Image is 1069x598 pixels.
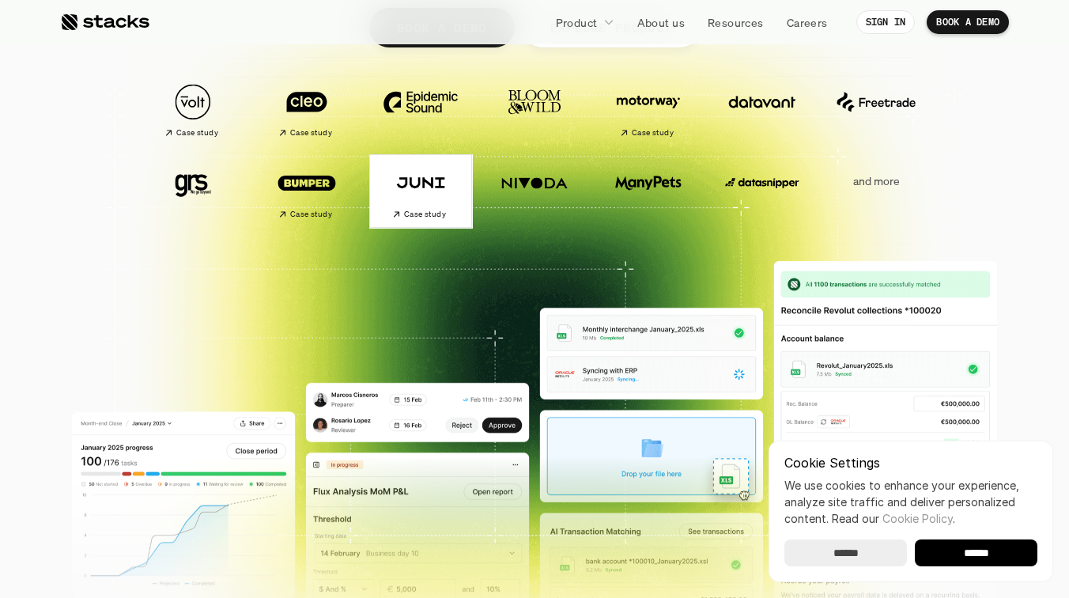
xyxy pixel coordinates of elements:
[866,17,906,28] p: SIGN IN
[372,157,470,225] a: Case study
[556,14,598,31] p: Product
[882,512,953,525] a: Cookie Policy
[187,366,256,377] a: Privacy Policy
[784,477,1037,527] p: We use cookies to enhance your experience, analyze site traffic and deliver personalized content.
[369,8,515,47] a: BOOK A DEMO
[784,456,1037,469] p: Cookie Settings
[856,10,916,34] a: SIGN IN
[632,128,674,138] h2: Case study
[708,14,764,31] p: Resources
[832,512,955,525] span: Read our .
[258,76,356,145] a: Case study
[927,10,1009,34] a: BOOK A DEMO
[144,76,242,145] a: Case study
[599,76,697,145] a: Case study
[936,17,999,28] p: BOOK A DEMO
[777,8,837,36] a: Careers
[522,8,700,47] a: EXPLORE PRODUCT
[628,8,694,36] a: About us
[176,128,218,138] h2: Case study
[404,210,446,219] h2: Case study
[637,14,685,31] p: About us
[698,8,773,36] a: Resources
[290,128,332,138] h2: Case study
[787,14,828,31] p: Careers
[827,175,925,188] p: and more
[290,210,332,219] h2: Case study
[258,157,356,225] a: Case study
